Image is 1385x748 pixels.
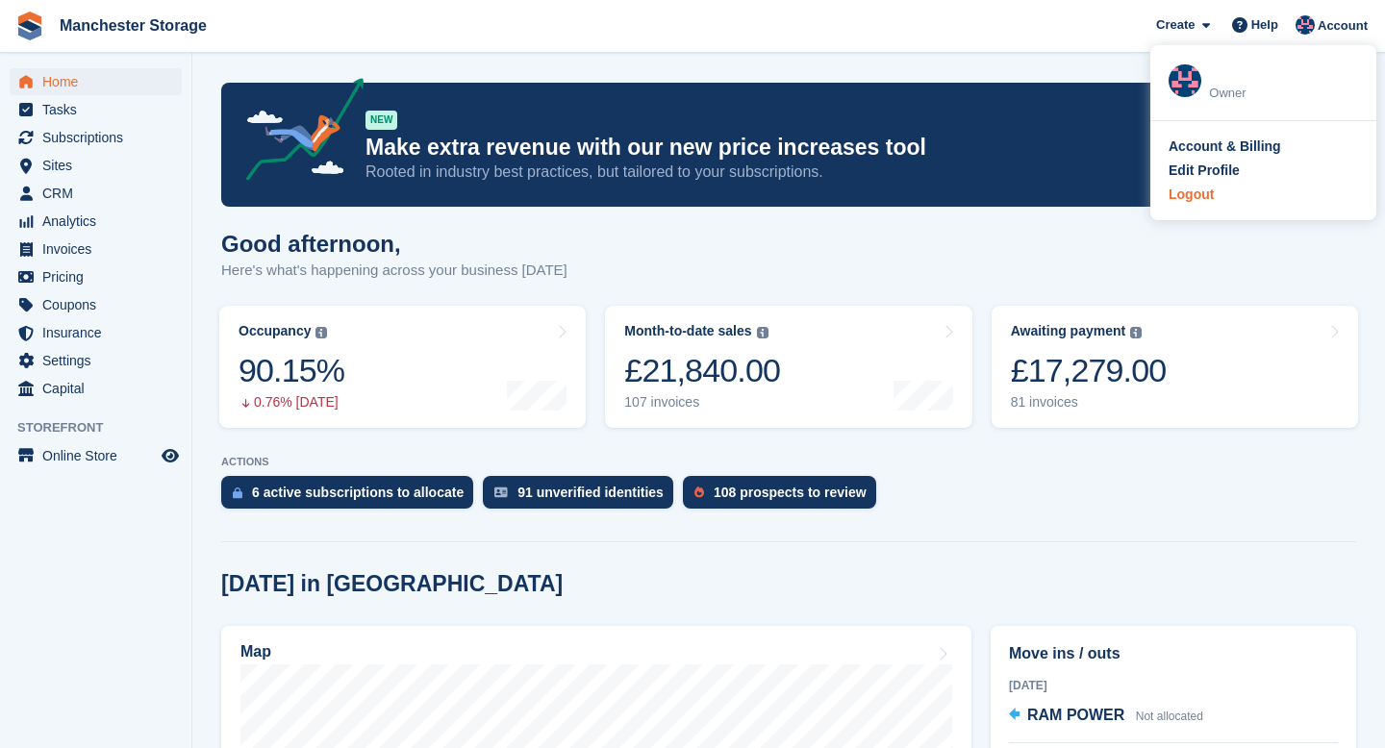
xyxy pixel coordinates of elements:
a: menu [10,291,182,318]
a: menu [10,96,182,123]
a: menu [10,319,182,346]
h2: Map [240,643,271,661]
a: 91 unverified identities [483,476,683,518]
h1: Good afternoon, [221,231,567,257]
span: Not allocated [1136,710,1203,723]
span: CRM [42,180,158,207]
div: Account & Billing [1169,137,1281,157]
img: price-adjustments-announcement-icon-8257ccfd72463d97f412b2fc003d46551f7dbcb40ab6d574587a9cd5c0d94... [230,78,365,187]
div: Owner [1209,84,1358,103]
div: 81 invoices [1011,394,1167,411]
span: Tasks [42,96,158,123]
span: Analytics [42,208,158,235]
span: Storefront [17,418,191,437]
a: menu [10,347,182,374]
span: Capital [42,375,158,402]
p: ACTIONS [221,456,1356,468]
span: Sites [42,152,158,179]
img: verify_identity-adf6edd0f0f0b5bbfe63781bf79b02c33cf7c696d77639b501bdc392416b5a36.svg [494,486,508,498]
a: Preview store [159,444,182,467]
h2: [DATE] in [GEOGRAPHIC_DATA] [221,571,563,597]
img: icon-info-grey-7440780725fd019a000dd9b08b2336e03edf1995a4989e88bcd33f0948082b44.svg [315,327,327,338]
div: Edit Profile [1169,161,1240,181]
div: Month-to-date sales [624,323,751,339]
a: 6 active subscriptions to allocate [221,476,483,518]
img: stora-icon-8386f47178a22dfd0bd8f6a31ec36ba5ce8667c1dd55bd0f319d3a0aa187defe.svg [15,12,44,40]
div: 0.76% [DATE] [239,394,344,411]
p: Rooted in industry best practices, but tailored to your subscriptions. [365,162,1188,183]
a: Edit Profile [1169,161,1358,181]
div: Awaiting payment [1011,323,1126,339]
img: prospect-51fa495bee0391a8d652442698ab0144808aea92771e9ea1ae160a38d050c398.svg [694,486,704,498]
div: 107 invoices [624,394,780,411]
span: Pricing [42,263,158,290]
div: 6 active subscriptions to allocate [252,485,464,500]
div: 91 unverified identities [517,485,664,500]
p: Here's what's happening across your business [DATE] [221,260,567,282]
a: RAM POWER Not allocated [1009,704,1203,729]
a: menu [10,263,182,290]
div: NEW [365,111,397,130]
div: Occupancy [239,323,311,339]
a: menu [10,375,182,402]
a: menu [10,180,182,207]
div: 108 prospects to review [714,485,867,500]
div: 90.15% [239,351,344,390]
a: Month-to-date sales £21,840.00 107 invoices [605,306,971,428]
h2: Move ins / outs [1009,642,1338,665]
span: Invoices [42,236,158,262]
span: Online Store [42,442,158,469]
span: Create [1156,15,1195,35]
div: Logout [1169,185,1214,205]
div: [DATE] [1009,677,1338,694]
span: RAM POWER [1027,707,1124,723]
div: £21,840.00 [624,351,780,390]
a: Occupancy 90.15% 0.76% [DATE] [219,306,586,428]
a: Account & Billing [1169,137,1358,157]
a: 108 prospects to review [683,476,886,518]
span: Settings [42,347,158,374]
span: Insurance [42,319,158,346]
a: menu [10,236,182,262]
a: menu [10,68,182,95]
span: Help [1251,15,1278,35]
span: Coupons [42,291,158,318]
img: icon-info-grey-7440780725fd019a000dd9b08b2336e03edf1995a4989e88bcd33f0948082b44.svg [757,327,768,338]
img: icon-info-grey-7440780725fd019a000dd9b08b2336e03edf1995a4989e88bcd33f0948082b44.svg [1130,327,1142,338]
p: Make extra revenue with our new price increases tool [365,134,1188,162]
a: menu [10,442,182,469]
a: Manchester Storage [52,10,214,41]
div: £17,279.00 [1011,351,1167,390]
a: menu [10,124,182,151]
img: active_subscription_to_allocate_icon-d502201f5373d7db506a760aba3b589e785aa758c864c3986d89f69b8ff3... [233,486,242,499]
a: Awaiting payment £17,279.00 81 invoices [992,306,1358,428]
a: menu [10,152,182,179]
span: Home [42,68,158,95]
a: Logout [1169,185,1358,205]
a: menu [10,208,182,235]
span: Account [1318,16,1368,36]
span: Subscriptions [42,124,158,151]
